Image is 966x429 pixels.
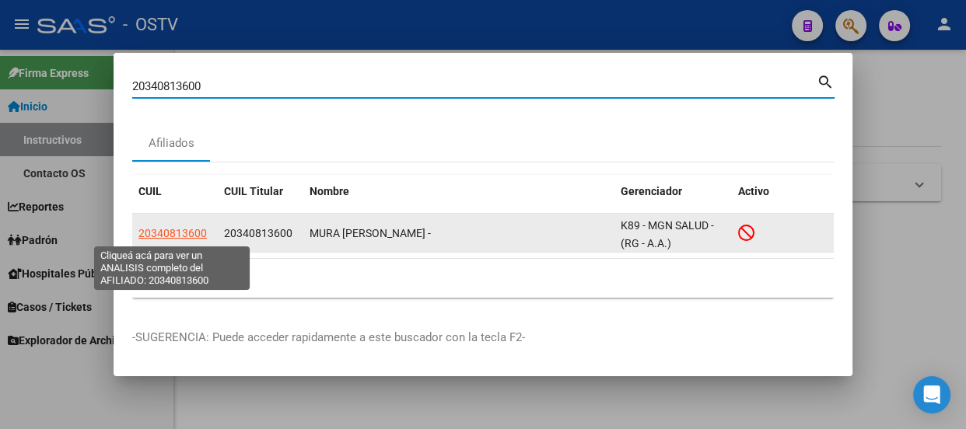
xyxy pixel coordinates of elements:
span: CUIL [138,185,162,197]
datatable-header-cell: CUIL [132,175,218,208]
span: 20340813600 [224,227,292,239]
p: -SUGERENCIA: Puede acceder rapidamente a este buscador con la tecla F2- [132,329,834,347]
span: Nombre [310,185,349,197]
div: MURA [PERSON_NAME] - [310,225,608,242]
datatable-header-cell: Gerenciador [614,175,732,208]
span: Activo [738,185,769,197]
span: Gerenciador [621,185,682,197]
span: CUIL Titular [224,185,283,197]
div: Afiliados [149,134,194,152]
datatable-header-cell: Activo [732,175,834,208]
div: 1 total [132,259,834,298]
datatable-header-cell: CUIL Titular [218,175,303,208]
span: K89 - MGN SALUD - (RG - A.A.) [621,219,714,249]
datatable-header-cell: Nombre [303,175,614,208]
span: 20340813600 [138,227,207,239]
div: Open Intercom Messenger [913,376,950,413]
mat-icon: search [817,71,835,90]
